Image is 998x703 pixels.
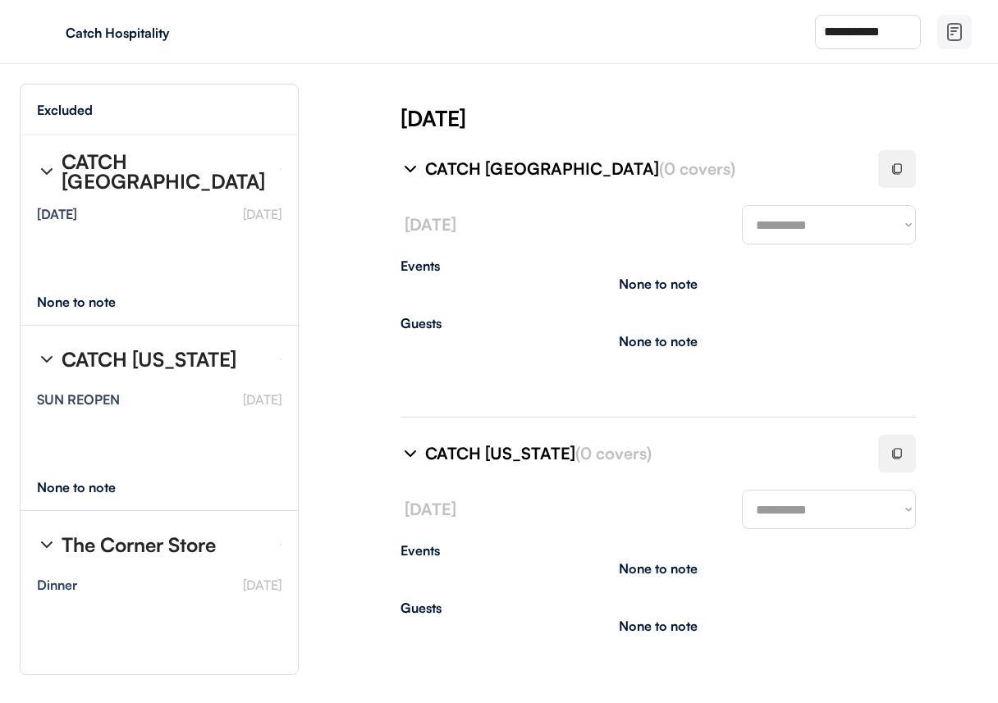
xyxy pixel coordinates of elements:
div: Guests [401,317,916,330]
div: CATCH [US_STATE] [62,349,236,369]
img: yH5BAEAAAAALAAAAAABAAEAAAIBRAA7 [33,19,59,45]
div: SUN REOPEN [37,393,120,406]
div: Dinner [37,578,77,591]
div: [DATE] [37,208,77,221]
img: file-02.svg [945,22,964,42]
font: [DATE] [405,214,456,235]
div: [DATE] [401,103,998,133]
font: [DATE] [243,206,282,222]
div: CATCH [GEOGRAPHIC_DATA] [62,152,267,191]
font: [DATE] [243,391,282,408]
img: chevron-right%20%281%29.svg [37,349,57,369]
font: (0 covers) [659,158,735,179]
img: chevron-right%20%281%29.svg [401,159,420,179]
font: [DATE] [243,577,282,593]
div: None to note [37,295,146,308]
div: Guests [401,601,916,614]
img: chevron-right%20%281%29.svg [37,162,57,181]
font: [DATE] [405,499,456,519]
font: (0 covers) [575,443,652,463]
img: chevron-right%20%281%29.svg [37,535,57,555]
div: The Corner Store [62,535,216,555]
div: CATCH [US_STATE] [425,442,858,465]
div: None to note [619,335,698,348]
img: chevron-right%20%281%29.svg [401,444,420,463]
div: Events [401,544,916,557]
div: CATCH [GEOGRAPHIC_DATA] [425,157,858,180]
div: Excluded [37,103,93,116]
div: None to note [619,277,698,290]
div: None to note [619,619,698,632]
div: None to note [619,562,698,575]
div: Events [401,259,916,272]
div: Catch Hospitality [66,26,272,39]
div: None to note [37,481,146,494]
